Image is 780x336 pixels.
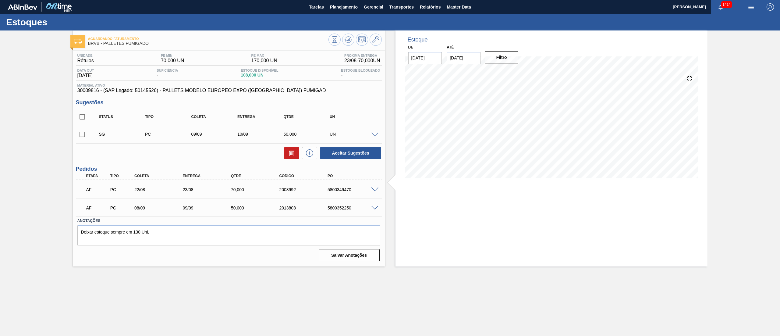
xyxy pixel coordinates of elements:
h3: Pedidos [76,166,382,172]
span: Data out [77,69,94,72]
div: 09/09/2025 [181,206,236,210]
button: Ir ao Master Data / Geral [370,34,382,46]
span: 70,000 UN [161,58,184,63]
span: Próxima Entrega [344,54,380,57]
div: - [155,69,179,78]
span: [DATE] [77,73,94,78]
h1: Estoques [6,19,114,26]
img: Ícone [74,39,82,44]
span: Suficiência [157,69,178,72]
div: 10/09/2025 [236,132,289,137]
div: Qtde [229,174,285,178]
span: Unidade [77,54,94,57]
div: Aguardando Faturamento [85,201,111,215]
label: Anotações [77,216,380,225]
span: Aguardando Faturamento [88,37,328,41]
div: Tipo [109,174,135,178]
span: Master Data [447,3,471,11]
button: Salvar Anotações [319,249,380,261]
span: Tarefas [309,3,324,11]
span: 30009816 - (SAP Legado: 50145526) - PALLETS MODELO EUROPEO EXPO ([GEOGRAPHIC_DATA]) FUMIGAD [77,88,380,93]
img: TNhmsLtSVTkK8tSr43FrP2fwEKptu5GPRR3wAAAABJRU5ErkJggg== [8,4,37,10]
img: Logout [767,3,774,11]
span: Rótulos [77,58,94,63]
span: 170,000 UN [251,58,277,63]
div: 23/08/2025 [181,187,236,192]
div: 2008992 [278,187,333,192]
div: Aceitar Sugestões [317,146,382,160]
div: 2013808 [278,206,333,210]
p: AF [86,206,109,210]
div: 50,000 [229,206,285,210]
div: 5800349470 [326,187,381,192]
input: dd/mm/yyyy [447,52,480,64]
label: De [408,45,413,49]
img: userActions [747,3,754,11]
button: Atualizar Gráfico [342,34,354,46]
div: PO [326,174,381,178]
div: Código [278,174,333,178]
span: BRVB - PALLETES FUMIGADO [88,41,328,46]
div: UN [328,132,381,137]
div: Status [97,115,150,119]
div: UN [328,115,381,119]
div: Aguardando Faturamento [85,183,111,196]
div: 70,000 [229,187,285,192]
div: Pedido de Compra [109,206,135,210]
p: AF [86,187,109,192]
button: Programar Estoque [356,34,368,46]
div: Estoque [408,37,428,43]
span: 1414 [721,1,732,8]
div: Sugestão Criada [97,132,150,137]
span: PE MIN [161,54,184,57]
button: Visão Geral dos Estoques [328,34,341,46]
div: 08/09/2025 [133,206,188,210]
span: Transportes [389,3,414,11]
div: Nova sugestão [299,147,317,159]
div: Coleta [133,174,188,178]
button: Filtro [485,51,519,63]
button: Aceitar Sugestões [320,147,381,159]
h3: Sugestões [76,99,382,106]
textarea: Deixar estoque sempre em 130 Uni. [77,225,380,245]
label: Até [447,45,454,49]
div: - [339,69,381,78]
span: Planejamento [330,3,358,11]
div: Etapa [85,174,111,178]
div: 22/08/2025 [133,187,188,192]
button: Notificações [711,3,730,11]
span: Material ativo [77,84,380,87]
div: 50,000 [282,132,335,137]
span: Gerencial [364,3,383,11]
span: Estoque Disponível [241,69,278,72]
span: PE MAX [251,54,277,57]
span: Estoque Bloqueado [341,69,380,72]
div: Pedido de Compra [109,187,135,192]
div: 5800352250 [326,206,381,210]
input: dd/mm/yyyy [408,52,442,64]
div: 09/09/2025 [190,132,242,137]
div: Entrega [236,115,289,119]
div: Qtde [282,115,335,119]
div: Pedido de Compra [144,132,196,137]
div: Excluir Sugestões [281,147,299,159]
div: Tipo [144,115,196,119]
div: Coleta [190,115,242,119]
span: 108,000 UN [241,73,278,77]
div: Entrega [181,174,236,178]
span: 23/08 - 70,000 UN [344,58,380,63]
span: Relatórios [420,3,441,11]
